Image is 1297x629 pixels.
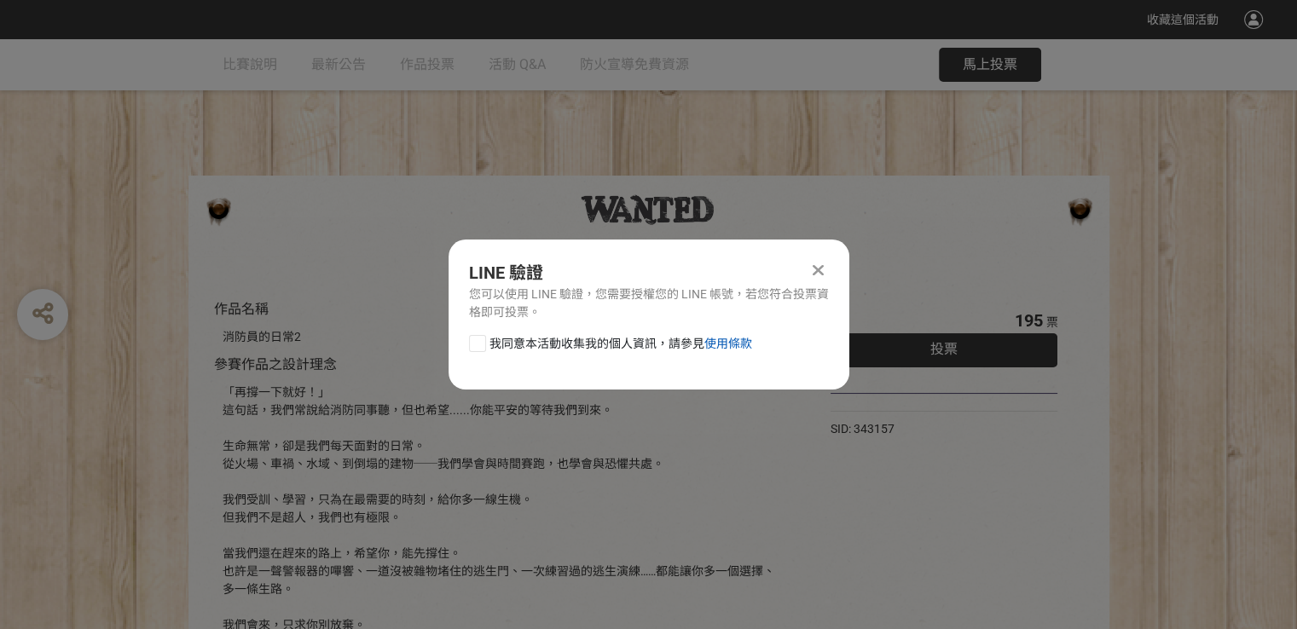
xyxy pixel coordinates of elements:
[489,335,752,353] span: 我同意本活動收集我的個人資訊，請參見
[214,356,337,372] span: 參賽作品之設計理念
[489,56,546,72] span: 活動 Q&A
[311,56,366,72] span: 最新公告
[1147,13,1219,26] span: 收藏這個活動
[930,341,958,357] span: 投票
[704,337,752,350] a: 使用條款
[311,39,366,90] a: 最新公告
[963,56,1017,72] span: 馬上投票
[223,39,277,90] a: 比賽說明
[400,39,455,90] a: 作品投票
[831,422,895,436] span: SID: 343157
[223,328,779,346] div: 消防員的日常2
[469,260,829,286] div: LINE 驗證
[1014,310,1042,331] span: 195
[400,56,455,72] span: 作品投票
[469,286,829,321] div: 您可以使用 LINE 驗證，您需要授權您的 LINE 帳號，若您符合投票資格即可投票。
[214,301,269,317] span: 作品名稱
[489,39,546,90] a: 活動 Q&A
[1045,315,1057,329] span: 票
[939,48,1041,82] button: 馬上投票
[580,39,689,90] a: 防火宣導免費資源
[580,56,689,72] span: 防火宣導免費資源
[223,56,277,72] span: 比賽說明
